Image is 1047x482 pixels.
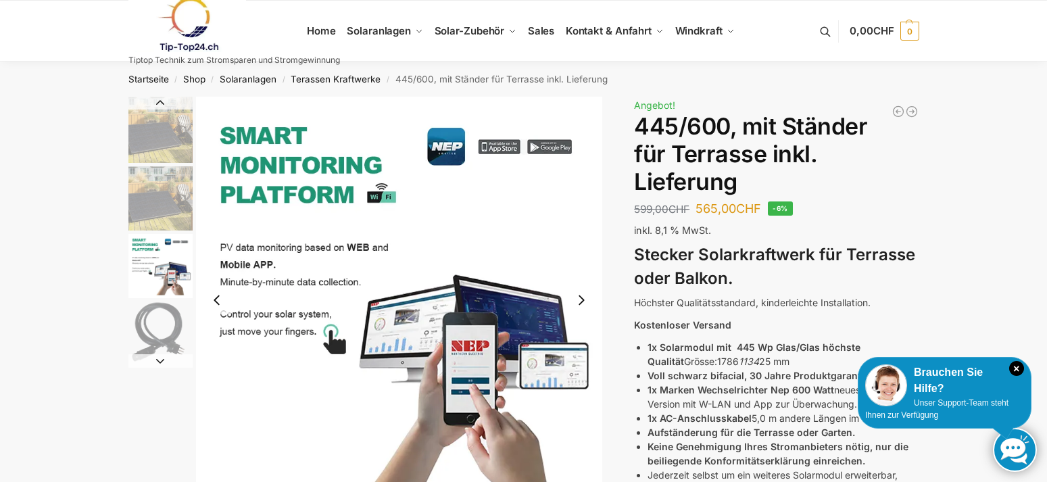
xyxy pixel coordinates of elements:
span: Solaranlagen [347,24,411,37]
a: Windkraft [669,1,740,62]
h1: 445/600, mit Ständer für Terrasse inkl. Lieferung [634,113,919,195]
li: neueste Version mit W-LAN und App zur Überwachung. [648,383,919,411]
bdi: 565,00 [696,201,761,216]
li: 1 / 11 [125,97,193,164]
strong: Voll schwarz bifacial, [648,370,747,381]
a: Solaranlagen [220,74,276,85]
li: 2 / 11 [125,164,193,232]
strong: Aufständerung für die Terrasse oder Garten. [648,427,855,438]
span: Angebot! [634,99,675,111]
strong: 1x Solarmodul mit 445 Wp Glas/Glas höchste Qualität [648,341,860,367]
nav: Breadcrumb [104,62,943,97]
strong: Keine Genehmigung Ihres Stromanbieters nötig, nur die beiliegende Konformitätserklärung einreichen. [648,441,908,466]
li: 4 / 11 [125,299,193,367]
a: Sales [522,1,560,62]
a: Kontakt & Anfahrt [560,1,669,62]
a: Shop [183,74,205,85]
span: 1786 25 mm [717,356,789,367]
strong: 30 Jahre Produktgarantie [750,370,869,381]
a: Balkonkraftwerk 445/600Watt, Wand oder Flachdachmontage. inkl. Lieferung [892,105,905,118]
strong: 1x AC-Anschlusskabel [648,412,752,424]
div: Brauchen Sie Hilfe? [865,364,1024,397]
img: Solar Panel im edlen Schwarz mit Ständer [128,97,193,163]
a: 0,00CHF 0 [850,11,919,51]
span: / [381,74,395,85]
span: / [205,74,220,85]
span: -6% [768,201,792,216]
span: 0 [900,22,919,41]
img: H2c172fe1dfc145729fae6a5890126e09w.jpg_960x960_39c920dd-527c-43d8-9d2f-57e1d41b5fed_1445x [128,234,193,298]
bdi: 599,00 [634,203,689,216]
span: Solar-Zubehör [435,24,505,37]
span: Unser Support-Team steht Ihnen zur Verfügung [865,398,1008,420]
i: Schließen [1009,361,1024,376]
span: CHF [668,203,689,216]
img: Customer service [865,364,907,406]
a: Solar-Zubehör [429,1,522,62]
img: Anschlusskabel-3meter [128,302,193,366]
button: Next slide [128,354,193,368]
button: Previous slide [203,286,231,314]
button: Next slide [567,286,595,314]
strong: Kostenloser Versand [634,319,731,331]
p: Höchster Qualitätsstandard, kinderleichte Installation. [634,295,919,310]
span: / [169,74,183,85]
a: Solaranlagen [341,1,429,62]
em: 1134 [739,356,759,367]
span: Windkraft [675,24,723,37]
span: / [276,74,291,85]
a: Terassen Kraftwerke [291,74,381,85]
a: Startseite [128,74,169,85]
span: CHF [736,201,761,216]
li: 5,0 m andere Längen im Shop [648,411,919,425]
strong: Stecker Solarkraftwerk für Terrasse oder Balkon. [634,245,915,288]
p: Tiptop Technik zum Stromsparen und Stromgewinnung [128,56,340,64]
span: inkl. 8,1 % MwSt. [634,224,711,236]
li: 3 / 11 [125,232,193,299]
span: Kontakt & Anfahrt [566,24,652,37]
span: Sales [528,24,555,37]
a: 890/600 Watt bificiales Balkonkraftwerk mit 1 kWh smarten Speicher [905,105,919,118]
li: 5 / 11 [125,367,193,435]
img: Solar Panel im edlen Schwarz mit Ständer [128,166,193,231]
li: Grösse: [648,340,919,368]
span: 0,00 [850,24,894,37]
button: Previous slide [128,96,193,110]
strong: 1x Marken Wechselrichter Nep 600 Watt [648,384,834,395]
span: CHF [873,24,894,37]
